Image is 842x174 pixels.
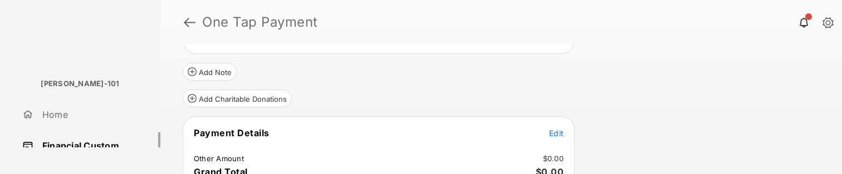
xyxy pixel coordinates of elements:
td: Other Amount [193,153,244,163]
td: $0.00 [542,153,564,163]
strong: One Tap Payment [202,16,318,29]
a: Home [18,101,160,128]
button: Edit [549,127,564,138]
span: Edit [549,128,564,138]
button: Add Note [183,63,237,81]
p: [PERSON_NAME]-101 [41,78,119,90]
button: Add Charitable Donations [183,90,292,107]
a: Financial Custom [18,132,160,159]
span: Payment Details [194,127,270,138]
